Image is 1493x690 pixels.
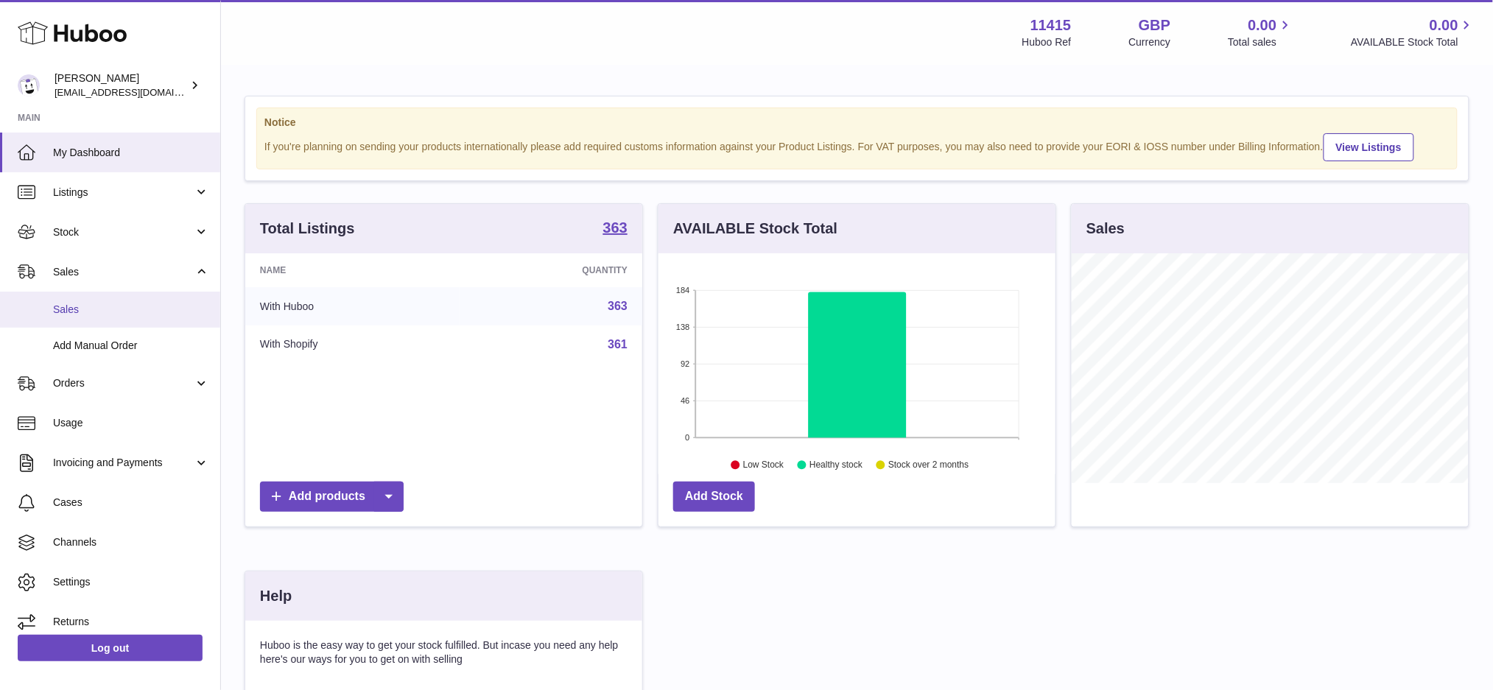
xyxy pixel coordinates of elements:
[18,74,40,96] img: care@shopmanto.uk
[245,253,460,287] th: Name
[1324,133,1414,161] a: View Listings
[1351,35,1475,49] span: AVAILABLE Stock Total
[676,323,689,331] text: 138
[608,338,628,351] a: 361
[53,265,194,279] span: Sales
[53,535,209,549] span: Channels
[603,220,628,238] a: 363
[1228,15,1293,49] a: 0.00 Total sales
[53,225,194,239] span: Stock
[53,186,194,200] span: Listings
[53,376,194,390] span: Orders
[1228,35,1293,49] span: Total sales
[260,219,355,239] h3: Total Listings
[1022,35,1072,49] div: Huboo Ref
[673,219,837,239] h3: AVAILABLE Stock Total
[1086,219,1125,239] h3: Sales
[676,286,689,295] text: 184
[245,325,460,364] td: With Shopify
[53,339,209,353] span: Add Manual Order
[260,586,292,606] h3: Help
[264,131,1450,161] div: If you're planning on sending your products internationally please add required customs informati...
[264,116,1450,130] strong: Notice
[1430,15,1458,35] span: 0.00
[260,482,404,512] a: Add products
[1129,35,1171,49] div: Currency
[53,146,209,160] span: My Dashboard
[53,496,209,510] span: Cases
[53,416,209,430] span: Usage
[1248,15,1277,35] span: 0.00
[1139,15,1170,35] strong: GBP
[53,456,194,470] span: Invoicing and Payments
[53,303,209,317] span: Sales
[743,460,784,471] text: Low Stock
[1351,15,1475,49] a: 0.00 AVAILABLE Stock Total
[53,615,209,629] span: Returns
[809,460,863,471] text: Healthy stock
[608,300,628,312] a: 363
[53,575,209,589] span: Settings
[681,359,689,368] text: 92
[673,482,755,512] a: Add Stock
[18,635,203,661] a: Log out
[245,287,460,325] td: With Huboo
[260,638,628,666] p: Huboo is the easy way to get your stock fulfilled. But incase you need any help here's our ways f...
[1030,15,1072,35] strong: 11415
[603,220,628,235] strong: 363
[55,86,217,98] span: [EMAIL_ADDRESS][DOMAIN_NAME]
[681,396,689,405] text: 46
[888,460,969,471] text: Stock over 2 months
[55,71,187,99] div: [PERSON_NAME]
[685,433,689,442] text: 0
[460,253,642,287] th: Quantity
